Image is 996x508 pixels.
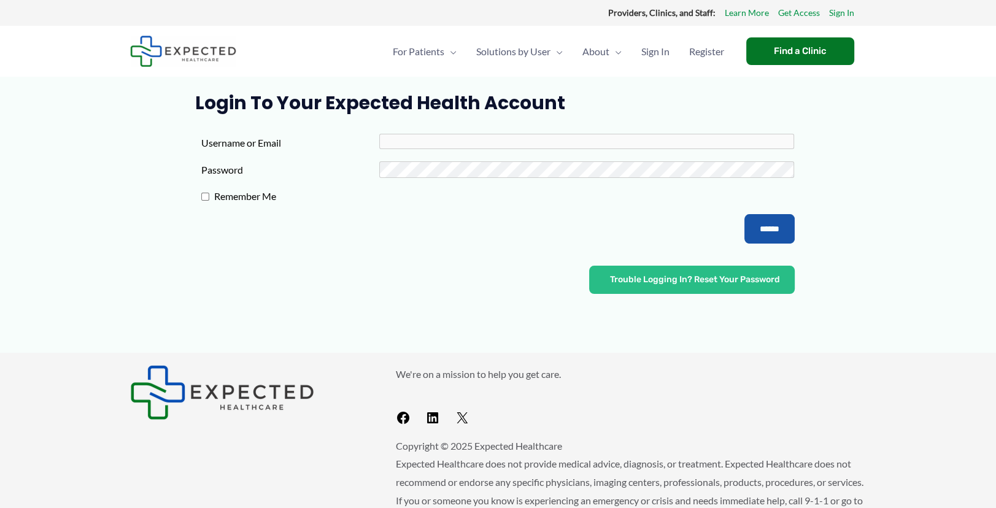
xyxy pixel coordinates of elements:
[778,5,820,21] a: Get Access
[130,365,314,420] img: Expected Healthcare Logo - side, dark font, small
[679,30,734,73] a: Register
[393,30,444,73] span: For Patients
[746,37,854,65] a: Find a Clinic
[581,266,795,294] a: Trouble Logging In? Reset Your Password
[195,92,801,114] h1: Login to Your Expected Health Account
[631,30,679,73] a: Sign In
[689,30,724,73] span: Register
[582,30,609,73] span: About
[476,30,550,73] span: Solutions by User
[725,5,769,21] a: Learn More
[383,30,734,73] nav: Primary Site Navigation
[573,30,631,73] a: AboutMenu Toggle
[383,30,466,73] a: For PatientsMenu Toggle
[201,134,379,152] label: Username or Email
[641,30,670,73] span: Sign In
[829,5,854,21] a: Sign In
[209,187,387,206] label: Remember Me
[466,30,573,73] a: Solutions by UserMenu Toggle
[610,275,780,284] span: Trouble Logging In? Reset Your Password
[130,36,236,67] img: Expected Healthcare Logo - side, dark font, small
[608,7,716,18] strong: Providers, Clinics, and Staff:
[201,161,379,179] label: Password
[396,365,867,431] aside: Footer Widget 2
[396,365,867,383] p: We're on a mission to help you get care.
[396,440,562,452] span: Copyright © 2025 Expected Healthcare
[609,30,622,73] span: Menu Toggle
[550,30,563,73] span: Menu Toggle
[130,365,365,420] aside: Footer Widget 1
[444,30,457,73] span: Menu Toggle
